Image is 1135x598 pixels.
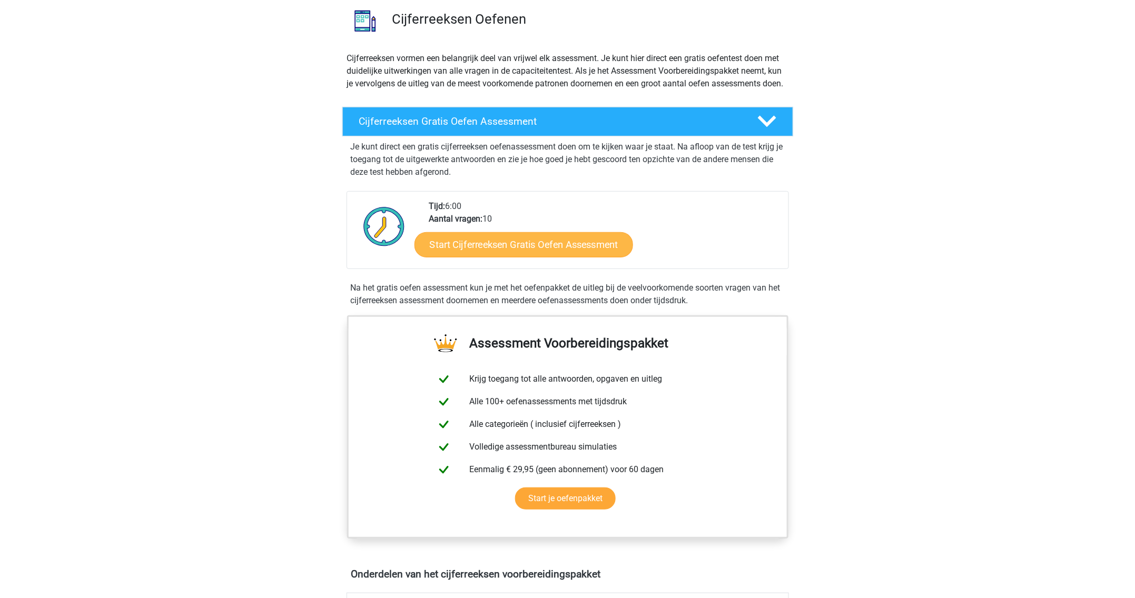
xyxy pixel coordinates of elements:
h4: Onderdelen van het cijferreeksen voorbereidingspakket [351,568,784,580]
a: Start Cijferreeksen Gratis Oefen Assessment [414,232,633,257]
div: Na het gratis oefen assessment kun je met het oefenpakket de uitleg bij de veelvoorkomende soorte... [347,282,789,307]
a: Start je oefenpakket [515,487,616,510]
p: Cijferreeksen vormen een belangrijk deel van vrijwel elk assessment. Je kunt hier direct een grat... [347,52,788,90]
h3: Cijferreeksen Oefenen [392,11,785,27]
h4: Cijferreeksen Gratis Oefen Assessment [359,115,741,127]
b: Aantal vragen: [429,214,482,224]
a: Cijferreeksen Gratis Oefen Assessment [338,107,797,136]
p: Je kunt direct een gratis cijferreeksen oefenassessment doen om te kijken waar je staat. Na afloo... [351,141,785,178]
img: Klok [358,200,411,253]
div: 6:00 10 [421,200,788,268]
b: Tijd: [429,201,445,211]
